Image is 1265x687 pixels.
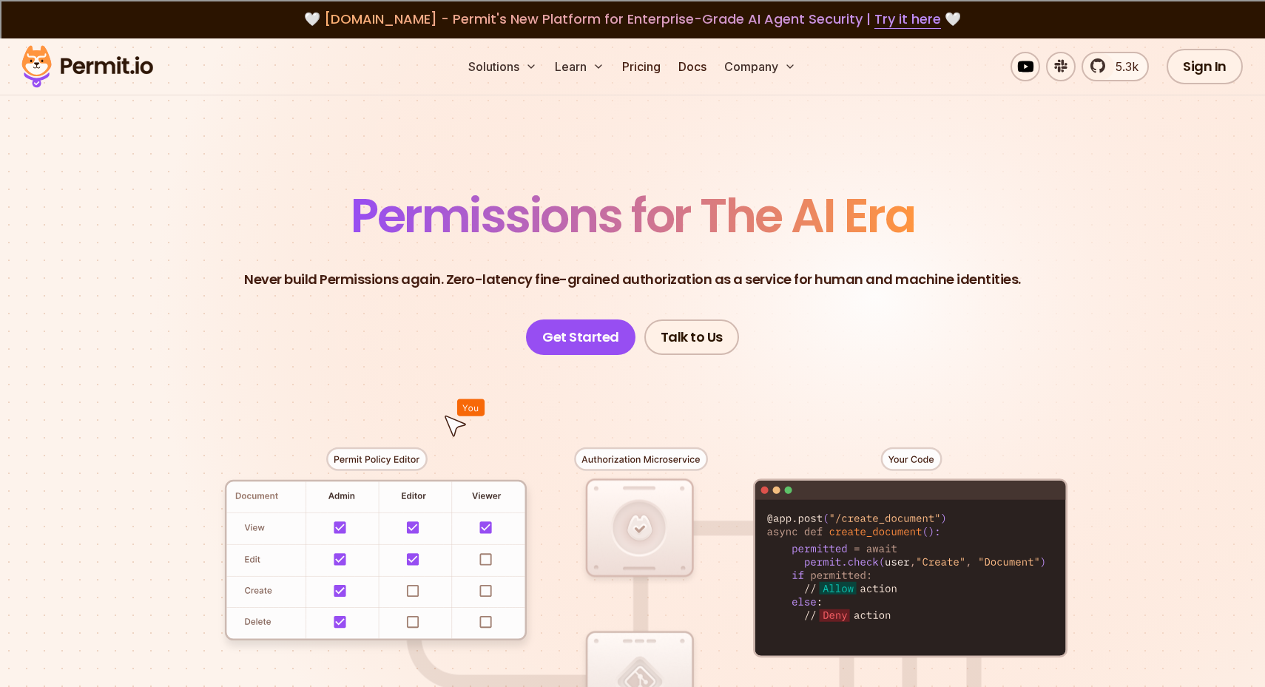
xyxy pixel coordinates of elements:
a: Talk to Us [644,319,739,355]
p: Never build Permissions again. Zero-latency fine-grained authorization as a service for human and... [244,269,1021,290]
button: Learn [549,52,610,81]
span: [DOMAIN_NAME] - Permit's New Platform for Enterprise-Grade AI Agent Security | [324,10,941,28]
button: Solutions [462,52,543,81]
a: Docs [672,52,712,81]
span: 5.3k [1107,58,1138,75]
span: Permissions for The AI Era [351,183,914,248]
a: 5.3k [1082,52,1149,81]
div: 🤍 🤍 [36,9,1229,30]
img: Permit logo [15,41,160,92]
a: Try it here [874,10,941,29]
button: Company [718,52,802,81]
a: Get Started [526,319,635,355]
a: Pricing [616,52,667,81]
a: Sign In [1167,49,1243,84]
